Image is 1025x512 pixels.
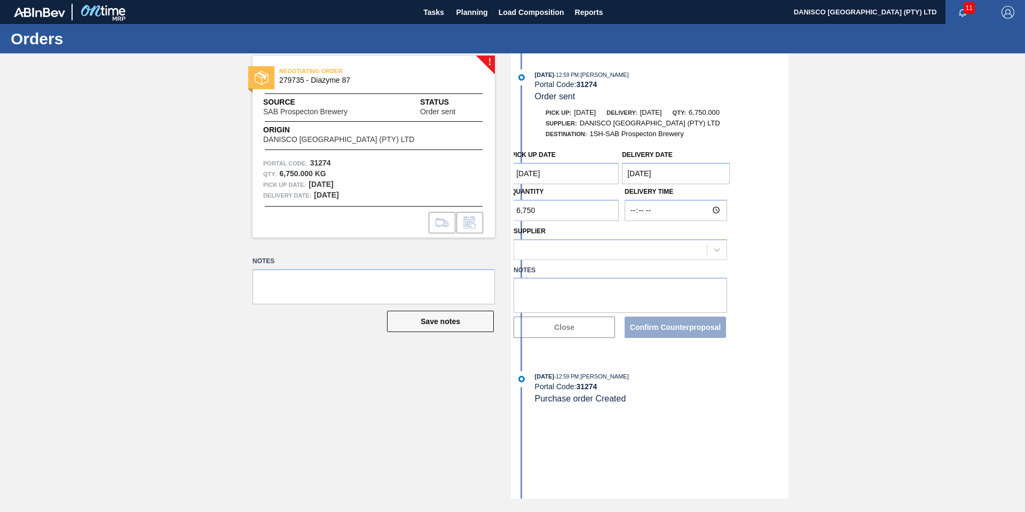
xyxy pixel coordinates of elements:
[546,120,577,127] span: Supplier:
[945,5,980,20] button: Notifications
[518,376,525,382] img: atual
[511,188,543,195] label: Quantity
[589,130,683,138] span: 1SH-SAB Prospecton Brewery
[456,6,488,19] span: Planning
[263,158,307,169] span: Portal Code:
[11,33,200,45] h1: Orders
[263,97,380,108] span: Source
[511,151,556,159] label: Pick up Date
[1002,6,1014,19] img: Logout
[387,311,494,332] button: Save notes
[279,66,429,76] span: NEGOTIATING ORDER
[964,2,975,14] span: 11
[263,190,311,201] span: Delivery Date:
[546,131,587,137] span: Destination:
[689,108,720,116] span: 6,750.000
[263,179,306,190] span: Pick up Date:
[429,212,455,233] div: Go to Load Composition
[263,169,277,179] span: Qty :
[535,394,626,403] span: Purchase order Created
[255,71,269,85] img: status
[622,163,730,184] input: mm/dd/yyyy
[422,6,446,19] span: Tasks
[279,169,326,178] strong: 6,750.000 KG
[514,263,727,278] label: Notes
[309,180,333,188] strong: [DATE]
[546,109,571,116] span: Pick up:
[535,382,789,391] div: Portal Code:
[263,108,348,116] span: SAB Prospecton Brewery
[420,108,455,116] span: Order sent
[420,97,484,108] span: Status
[279,76,473,84] span: 279735 - Diazyme 87
[499,6,564,19] span: Load Composition
[574,108,596,116] span: [DATE]
[456,212,483,233] div: Inform order change
[576,382,597,391] strong: 31274
[606,109,637,116] span: Delivery:
[514,227,546,235] label: Supplier
[518,74,525,81] img: atual
[535,80,789,89] div: Portal Code:
[622,151,672,159] label: Delivery Date
[253,254,495,269] label: Notes
[554,374,579,380] span: - 12:59 PM
[576,80,597,89] strong: 31274
[535,72,554,78] span: [DATE]
[640,108,662,116] span: [DATE]
[673,109,686,116] span: Qty:
[579,72,629,78] span: : [PERSON_NAME]
[535,92,575,101] span: Order sent
[14,7,65,17] img: TNhmsLtSVTkK8tSr43FrP2fwEKptu5GPRR3wAAAABJRU5ErkJggg==
[263,136,414,144] span: DANISCO [GEOGRAPHIC_DATA] (PTY) LTD
[625,184,727,200] label: Delivery Time
[511,163,619,184] input: mm/dd/yyyy
[310,159,331,167] strong: 31274
[580,119,720,127] span: DANISCO [GEOGRAPHIC_DATA] (PTY) LTD
[554,72,579,78] span: - 12:59 PM
[535,373,554,380] span: [DATE]
[579,373,629,380] span: : [PERSON_NAME]
[575,6,603,19] span: Reports
[263,124,441,136] span: Origin
[314,191,338,199] strong: [DATE]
